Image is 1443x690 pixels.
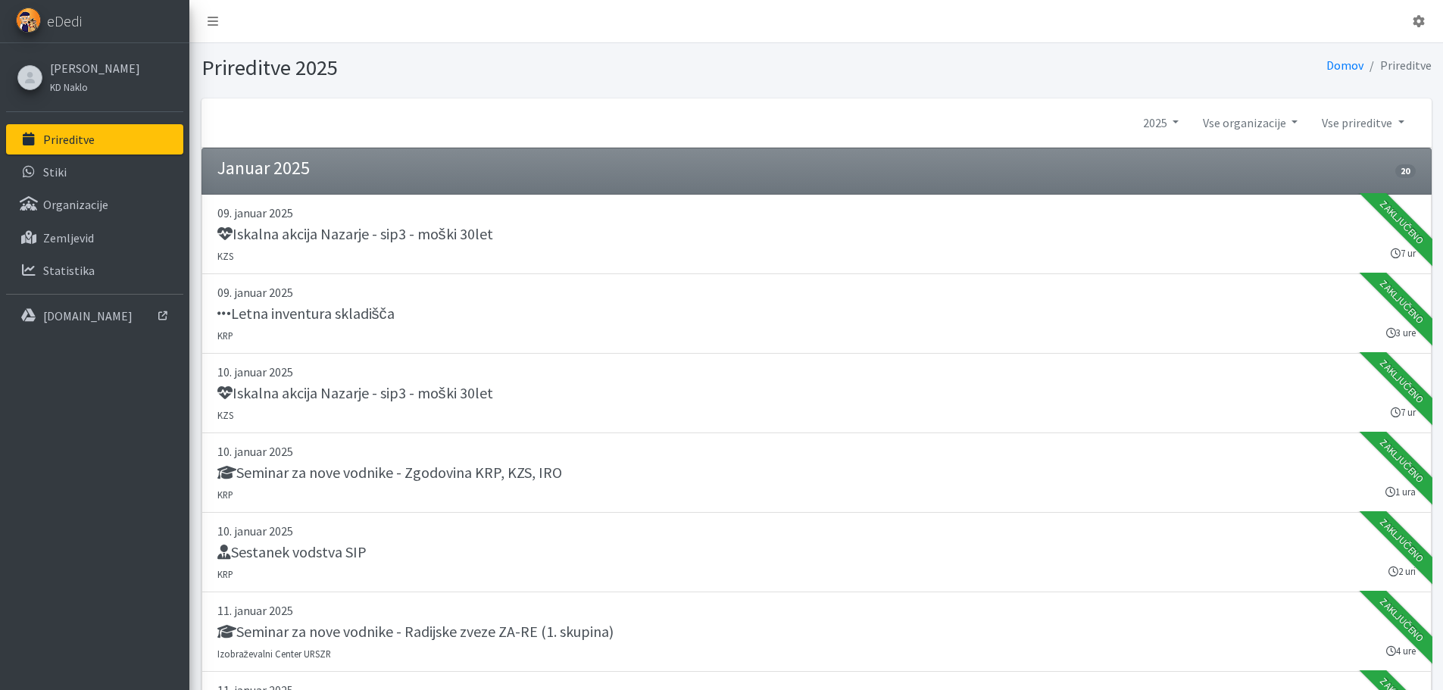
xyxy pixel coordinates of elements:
a: Statistika [6,255,183,286]
a: [PERSON_NAME] [50,59,140,77]
p: Statistika [43,263,95,278]
a: Prireditve [6,124,183,155]
a: Vse organizacije [1191,108,1310,138]
a: [DOMAIN_NAME] [6,301,183,331]
li: Prireditve [1363,55,1432,76]
h5: Iskalna akcija Nazarje - sip3 - moški 30let [217,384,493,402]
small: KRP [217,568,233,580]
a: KD Naklo [50,77,140,95]
p: 09. januar 2025 [217,283,1416,301]
small: KRP [217,489,233,501]
h5: Seminar za nove vodnike - Radijske zveze ZA-RE (1. skupina) [217,623,614,641]
span: 20 [1395,164,1415,178]
small: KZS [217,250,233,262]
h5: Letna inventura skladišča [217,304,395,323]
p: 10. januar 2025 [217,363,1416,381]
a: 09. januar 2025 Iskalna akcija Nazarje - sip3 - moški 30let KZS 7 ur Zaključeno [201,195,1432,274]
p: 09. januar 2025 [217,204,1416,222]
p: Stiki [43,164,67,180]
p: Organizacije [43,197,108,212]
h5: Sestanek vodstva SIP [217,543,367,561]
span: eDedi [47,10,82,33]
a: Zemljevid [6,223,183,253]
p: 11. januar 2025 [217,601,1416,620]
a: 09. januar 2025 Letna inventura skladišča KRP 3 ure Zaključeno [201,274,1432,354]
h4: Januar 2025 [217,158,310,180]
a: Stiki [6,157,183,187]
p: 10. januar 2025 [217,522,1416,540]
small: KRP [217,329,233,342]
p: Zemljevid [43,230,94,245]
h5: Iskalna akcija Nazarje - sip3 - moški 30let [217,225,493,243]
a: 10. januar 2025 Sestanek vodstva SIP KRP 2 uri Zaključeno [201,513,1432,592]
a: 10. januar 2025 Seminar za nove vodnike - Zgodovina KRP, KZS, IRO KRP 1 ura Zaključeno [201,433,1432,513]
a: 10. januar 2025 Iskalna akcija Nazarje - sip3 - moški 30let KZS 7 ur Zaključeno [201,354,1432,433]
a: Vse prireditve [1310,108,1416,138]
h1: Prireditve 2025 [201,55,811,81]
small: Izobraževalni Center URSZR [217,648,331,660]
p: [DOMAIN_NAME] [43,308,133,323]
a: Domov [1326,58,1363,73]
a: 2025 [1131,108,1191,138]
img: eDedi [16,8,41,33]
small: KZS [217,409,233,421]
a: 11. januar 2025 Seminar za nove vodnike - Radijske zveze ZA-RE (1. skupina) Izobraževalni Center ... [201,592,1432,672]
a: Organizacije [6,189,183,220]
p: Prireditve [43,132,95,147]
small: KD Naklo [50,81,88,93]
p: 10. januar 2025 [217,442,1416,461]
h5: Seminar za nove vodnike - Zgodovina KRP, KZS, IRO [217,464,562,482]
